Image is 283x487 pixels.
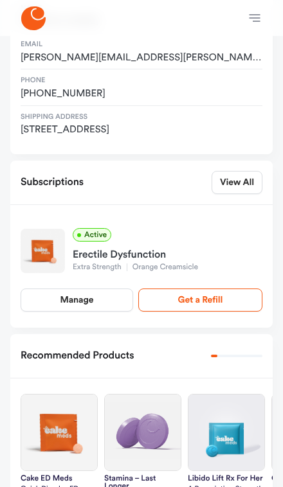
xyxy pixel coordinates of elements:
[73,263,127,271] span: Extra Strength
[21,52,262,64] span: jason.kimble@att.net
[138,288,262,312] a: Get a Refill
[73,242,262,263] div: Erectile Dysfunction
[21,229,65,273] img: Extra Strength
[21,88,262,100] span: [PHONE_NUMBER]
[21,171,84,194] h2: Subscriptions
[21,475,98,483] h3: Cake ED Meds
[188,394,264,470] img: Libido Lift Rx For Her
[127,263,203,271] span: Orange Creamsicle
[21,394,97,470] img: Cake ED Meds
[105,394,181,470] img: Stamina – Last Longer
[212,171,262,194] a: View All
[21,344,134,367] h2: Recommended Products
[21,76,262,87] span: Phone
[21,40,262,51] span: Email
[73,228,111,242] span: Active
[21,112,262,123] span: Shipping Address
[21,124,262,136] span: 3719 Daytona Dr, Bakersfield, US, 93306
[188,475,265,483] h3: Libido Lift Rx For Her
[73,242,262,273] a: Erectile DysfunctionExtra StrengthOrange Creamsicle
[21,288,133,312] a: Manage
